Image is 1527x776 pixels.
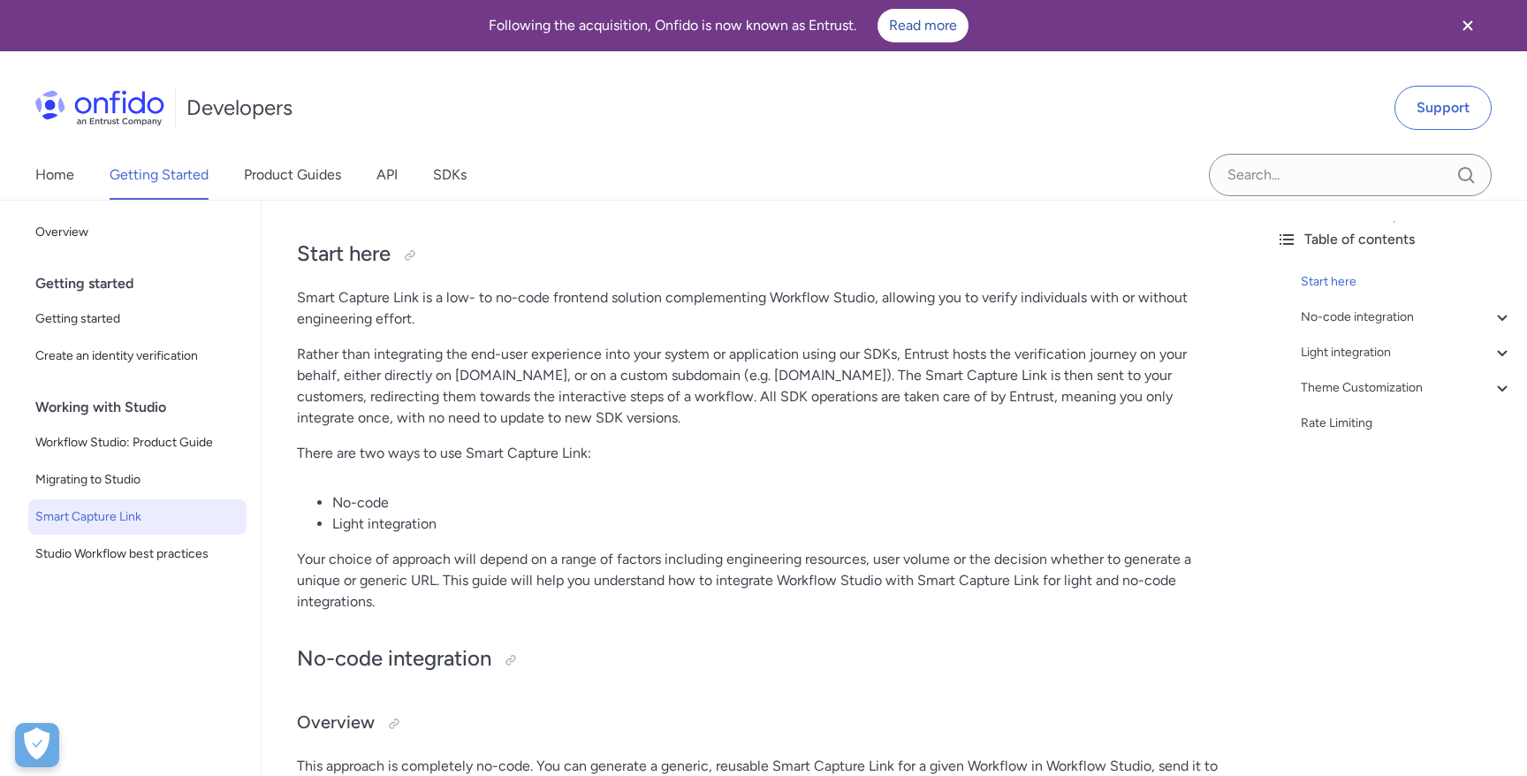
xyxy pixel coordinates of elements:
[28,536,247,572] a: Studio Workflow best practices
[35,544,239,565] span: Studio Workflow best practices
[297,710,1227,738] h3: Overview
[15,723,59,767] div: Cookie Preferences
[1301,413,1513,434] a: Rate Limiting
[28,339,247,374] a: Create an identity verification
[297,443,1227,464] p: There are two ways to use Smart Capture Link:
[1301,377,1513,399] a: Theme Customization
[1435,4,1500,48] button: Close banner
[35,506,239,528] span: Smart Capture Link
[332,492,1227,514] li: No-code
[35,222,239,243] span: Overview
[244,150,341,200] a: Product Guides
[297,644,1227,674] h2: No-code integration
[1301,342,1513,363] a: Light integration
[1394,86,1492,130] a: Support
[297,344,1227,429] p: Rather than integrating the end-user experience into your system or application using our SDKs, E...
[35,432,239,453] span: Workflow Studio: Product Guide
[1301,271,1513,293] a: Start here
[28,301,247,337] a: Getting started
[332,514,1227,535] li: Light integration
[35,390,254,425] div: Working with Studio
[35,346,239,367] span: Create an identity verification
[1209,154,1492,196] input: Onfido search input field
[15,723,59,767] button: Open Preferences
[297,240,1227,270] h2: Start here
[186,94,292,122] h1: Developers
[433,150,467,200] a: SDKs
[21,9,1435,42] div: Following the acquisition, Onfido is now known as Entrust.
[1457,15,1478,36] svg: Close banner
[376,150,398,200] a: API
[28,215,247,250] a: Overview
[110,150,209,200] a: Getting Started
[35,266,254,301] div: Getting started
[28,499,247,535] a: Smart Capture Link
[1301,307,1513,328] a: No-code integration
[877,9,969,42] a: Read more
[35,469,239,491] span: Migrating to Studio
[297,287,1227,330] p: Smart Capture Link is a low- to no-code frontend solution complementing Workflow Studio, allowing...
[28,462,247,498] a: Migrating to Studio
[35,90,164,126] img: Onfido Logo
[297,549,1227,612] p: Your choice of approach will depend on a range of factors including engineering resources, user v...
[28,425,247,460] a: Workflow Studio: Product Guide
[35,308,239,330] span: Getting started
[1276,229,1513,250] div: Table of contents
[35,150,74,200] a: Home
